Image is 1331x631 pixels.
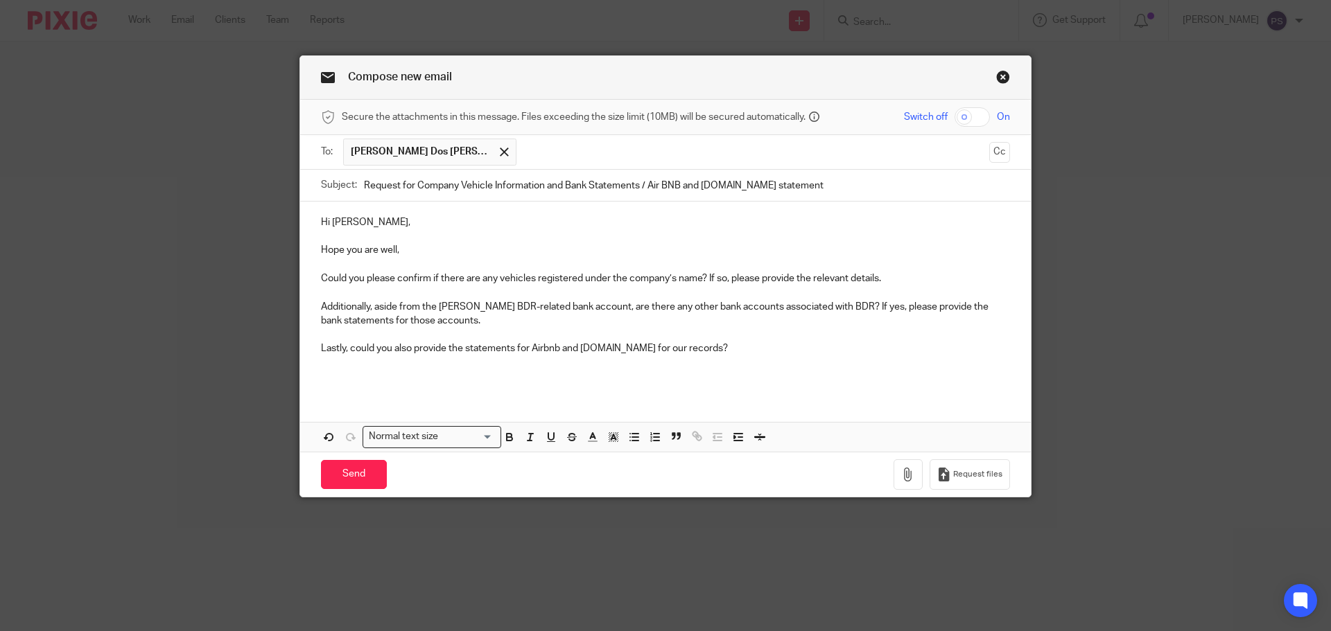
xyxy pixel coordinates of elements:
span: Request files [953,469,1002,480]
p: Lastly, could you also provide the statements for Airbnb and [DOMAIN_NAME] for our records? [321,341,1010,355]
label: To: [321,145,336,159]
div: Search for option [363,426,501,447]
span: Compose new email [348,71,452,82]
span: On [997,110,1010,124]
input: Send [321,460,387,490]
span: Secure the attachments in this message. Files exceeding the size limit (10MB) will be secured aut... [342,110,806,124]
p: Could you please confirm if there are any vehicles registered under the company’s name? If so, pl... [321,272,1010,285]
button: Request files [930,459,1010,490]
input: Search for option [443,429,493,444]
button: Cc [989,142,1010,163]
p: Hope you are well, [321,243,1010,257]
p: Additionally, aside from the [PERSON_NAME] BDR-related bank account, are there any other bank acc... [321,300,1010,328]
label: Subject: [321,178,357,192]
span: Switch off [904,110,948,124]
a: Close this dialog window [996,70,1010,89]
span: Normal text size [366,429,442,444]
p: Hi [PERSON_NAME], [321,215,1010,229]
span: [PERSON_NAME] Dos [PERSON_NAME] [351,145,489,159]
